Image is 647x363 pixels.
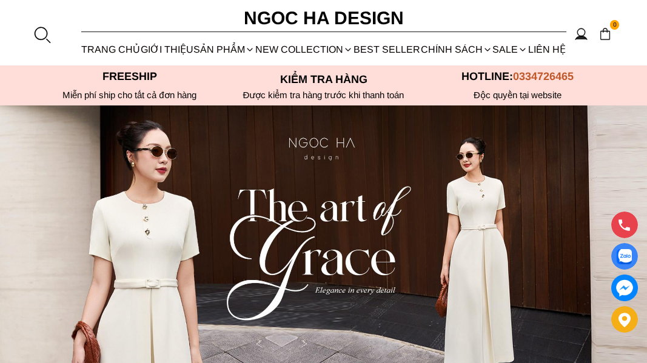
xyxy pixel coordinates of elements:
[193,33,255,65] div: SẢN PHẨM
[528,33,566,65] a: LIÊN HỆ
[492,33,528,65] a: SALE
[513,70,574,82] span: 0334726465
[255,33,354,65] a: NEW COLLECTION
[203,4,445,33] a: Ngoc Ha Design
[81,33,141,65] a: TRANG CHỦ
[227,90,421,101] p: Được kiểm tra hàng trước khi thanh toán
[140,33,193,65] a: GIỚI THIỆU
[354,33,421,65] a: BEST SELLER
[598,27,612,41] img: img-CART-ICON-ksit0nf1
[421,90,615,101] h6: Độc quyền tại website
[33,90,227,101] div: Miễn phí ship cho tất cả đơn hàng
[610,20,620,30] span: 0
[421,70,615,83] p: Hotline:
[280,73,367,85] font: Kiểm tra hàng
[617,249,632,264] img: Display image
[33,70,227,83] p: Freeship
[611,243,638,270] a: Display image
[611,275,638,301] a: messenger
[420,33,492,65] div: Chính sách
